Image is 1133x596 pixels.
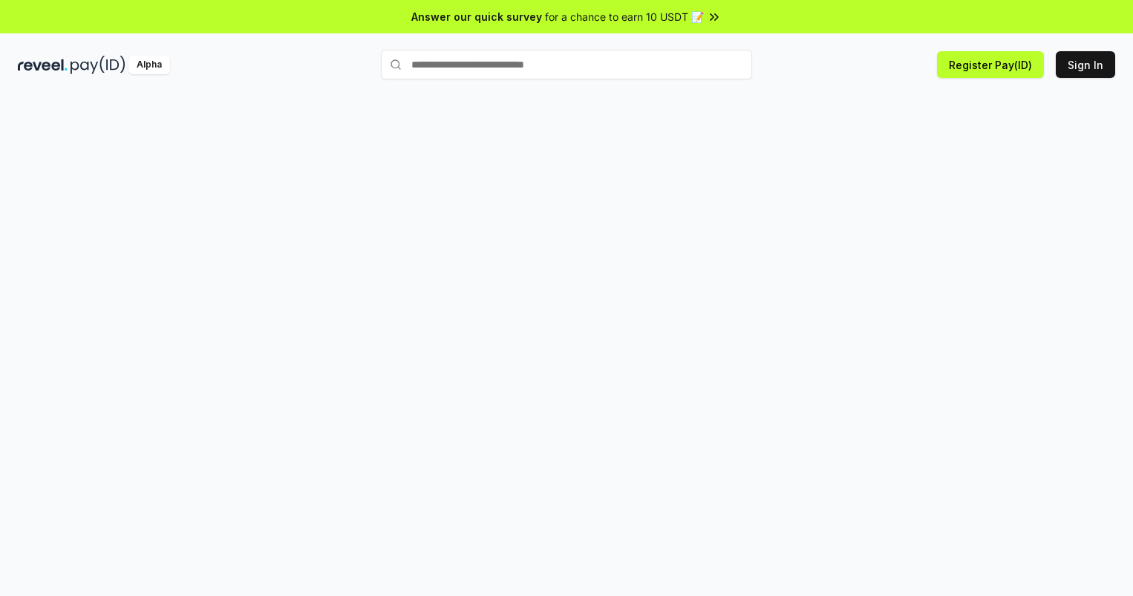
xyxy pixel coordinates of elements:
[545,9,704,24] span: for a chance to earn 10 USDT 📝
[71,56,125,74] img: pay_id
[18,56,68,74] img: reveel_dark
[128,56,170,74] div: Alpha
[411,9,542,24] span: Answer our quick survey
[937,51,1044,78] button: Register Pay(ID)
[1056,51,1115,78] button: Sign In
